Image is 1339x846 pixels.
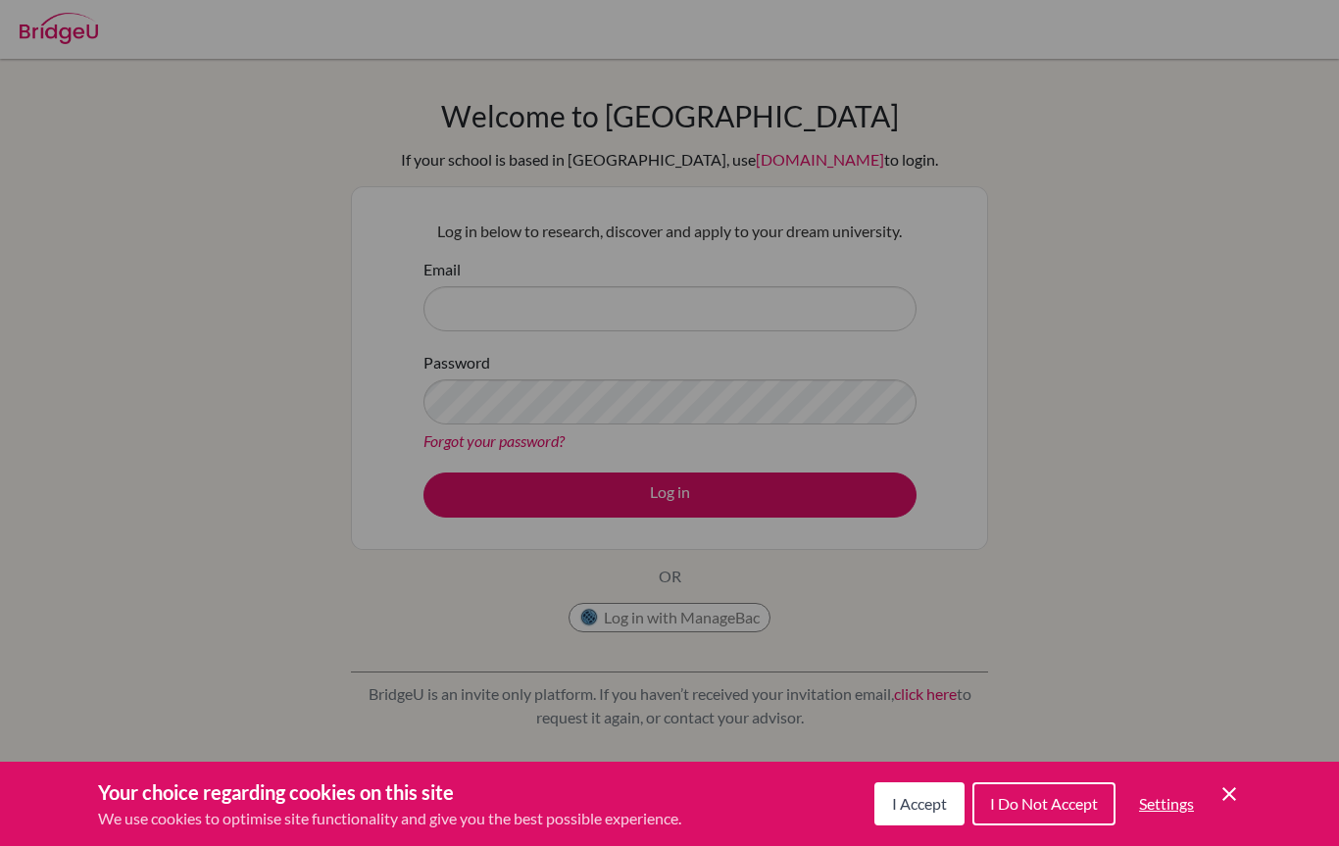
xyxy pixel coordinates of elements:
[98,777,681,807] h3: Your choice regarding cookies on this site
[1139,794,1194,813] span: Settings
[1123,784,1210,823] button: Settings
[98,807,681,830] p: We use cookies to optimise site functionality and give you the best possible experience.
[990,794,1098,813] span: I Do Not Accept
[892,794,947,813] span: I Accept
[972,782,1116,825] button: I Do Not Accept
[874,782,965,825] button: I Accept
[1217,782,1241,806] button: Save and close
